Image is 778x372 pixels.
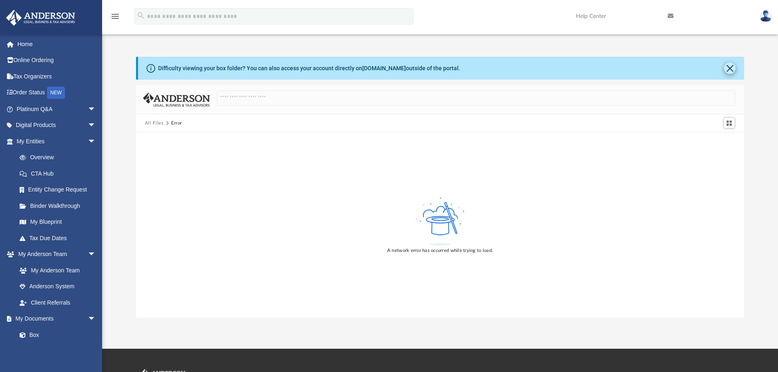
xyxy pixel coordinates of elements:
button: Switch to Grid View [723,117,736,129]
a: [DOMAIN_NAME] [362,65,406,71]
a: My Entitiesarrow_drop_down [6,133,108,149]
a: Platinum Q&Aarrow_drop_down [6,101,108,117]
a: My Anderson Teamarrow_drop_down [6,246,104,263]
span: arrow_drop_down [88,246,104,263]
div: A network error has occurred while trying to load. [387,247,493,254]
a: Meeting Minutes [11,343,104,359]
a: Tax Organizers [6,68,108,85]
a: Home [6,36,108,52]
img: Anderson Advisors Platinum Portal [4,10,78,26]
i: search [136,11,145,20]
span: arrow_drop_down [88,101,104,118]
img: User Pic [760,10,772,22]
a: Overview [11,149,108,166]
a: Box [11,327,100,343]
a: Anderson System [11,278,104,295]
button: All Files [145,120,164,127]
a: My Blueprint [11,214,104,230]
button: Close [724,62,736,74]
a: My Anderson Team [11,262,100,278]
a: Binder Walkthrough [11,198,108,214]
a: menu [110,16,120,21]
input: Search files and folders [217,90,735,106]
span: arrow_drop_down [88,311,104,327]
a: CTA Hub [11,165,108,182]
span: arrow_drop_down [88,133,104,150]
span: arrow_drop_down [88,117,104,134]
div: Difficulty viewing your box folder? You can also access your account directly on outside of the p... [158,64,460,73]
i: menu [110,11,120,21]
div: Error [171,120,182,127]
a: Online Ordering [6,52,108,69]
a: Entity Change Request [11,182,108,198]
div: NEW [47,87,65,99]
a: My Documentsarrow_drop_down [6,311,104,327]
a: Tax Due Dates [11,230,108,246]
a: Order StatusNEW [6,85,108,101]
a: Digital Productsarrow_drop_down [6,117,108,134]
a: Client Referrals [11,294,104,311]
